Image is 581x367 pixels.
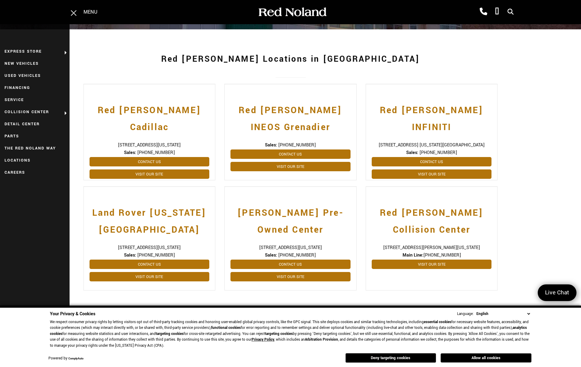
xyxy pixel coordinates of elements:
a: Red [PERSON_NAME] INFINITI [372,96,492,136]
button: Allow all cookies [441,353,531,362]
strong: Sales: [124,252,136,258]
a: Privacy Policy [252,337,274,342]
a: Visit Our Site [90,169,210,179]
a: Land Rover [US_STATE][GEOGRAPHIC_DATA] [90,198,210,238]
a: Red [PERSON_NAME] Collision Center [372,198,492,238]
span: [STREET_ADDRESS][PERSON_NAME][US_STATE] [372,244,492,251]
strong: targeting cookies [156,331,184,336]
span: Your Privacy & Cookies [50,311,95,317]
span: [PHONE_NUMBER] [419,149,457,156]
a: Red [PERSON_NAME] INEOS Grenadier [230,96,351,136]
a: [PERSON_NAME] Pre-Owned Center [230,198,351,238]
strong: Main Line: [403,252,423,258]
img: Red Noland Auto Group [257,7,327,18]
span: [PHONE_NUMBER] [278,142,316,148]
a: Visit Our Site [90,272,210,281]
strong: targeting cookies [265,331,293,336]
span: [PHONE_NUMBER] [278,252,316,258]
span: [PHONE_NUMBER] [137,149,175,156]
span: [PHONE_NUMBER] [372,252,492,258]
span: Live Chat [542,289,572,297]
div: Language: [457,312,474,316]
strong: analytics cookies [50,325,527,336]
a: Live Chat [538,284,576,301]
strong: functional cookies [211,325,241,330]
a: Visit Our Site [230,272,351,281]
select: Language Select [475,311,531,317]
a: Visit Our Site [372,169,492,179]
span: [STREET_ADDRESS][US_STATE] [90,244,210,251]
div: Powered by [48,357,83,361]
span: [PHONE_NUMBER] [137,252,175,258]
a: Contact Us [230,260,351,269]
strong: essential cookies [424,319,451,325]
a: Visit Our Site [372,260,492,269]
strong: Arbitration Provision [305,337,338,342]
a: Contact Us [90,157,210,166]
span: [STREET_ADDRESS] [US_STATE][GEOGRAPHIC_DATA] [372,142,492,148]
h1: Red [PERSON_NAME] Locations in [GEOGRAPHIC_DATA] [83,47,498,71]
a: Red [PERSON_NAME] Cadillac [90,96,210,136]
p: We respect consumer privacy rights by letting visitors opt out of third-party tracking cookies an... [50,319,531,349]
a: ComplyAuto [68,357,83,361]
strong: Sales: [265,142,277,148]
a: Contact Us [230,149,351,159]
strong: Sales: [124,149,136,156]
a: Contact Us [372,157,492,166]
span: [STREET_ADDRESS][US_STATE] [230,244,351,251]
span: [STREET_ADDRESS][US_STATE] [90,142,210,148]
strong: Sales: [406,149,418,156]
a: Contact Us [90,260,210,269]
a: Visit Our Site [230,162,351,171]
strong: Sales: [265,252,277,258]
button: Deny targeting cookies [345,353,436,363]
